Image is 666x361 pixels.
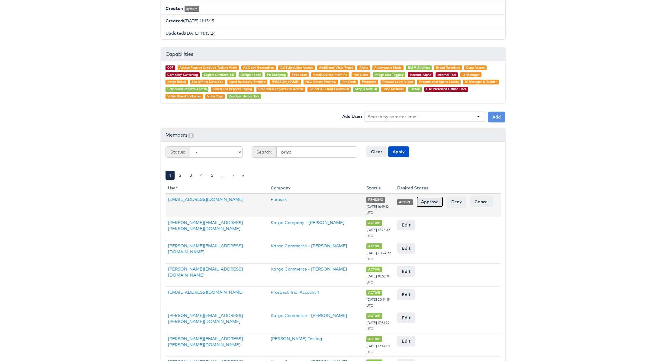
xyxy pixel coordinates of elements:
[192,80,223,84] a: Lia Offline Data Set
[175,171,185,180] a: 2
[437,73,456,77] a: Internal Tool
[168,197,243,202] a: [EMAIL_ADDRESS][DOMAIN_NAME]
[240,73,261,77] a: Design Feeds
[168,313,243,324] a: [PERSON_NAME][EMAIL_ADDRESS][PERSON_NAME][DOMAIN_NAME]
[167,87,207,91] a: Scheduled Reports Access
[168,266,243,278] a: [PERSON_NAME][EMAIL_ADDRESS][DOMAIN_NAME]
[280,65,313,70] a: Ad Scheduling Access
[366,274,390,284] span: [DATE] 10:52:14 UTC
[207,94,223,98] a: View Tags
[366,297,390,308] span: [DATE] 20:14:19 UTC
[397,312,415,323] button: Edit
[186,171,196,180] a: 3
[447,196,466,207] input: Deny
[168,290,243,295] a: [EMAIL_ADDRESS][DOMAIN_NAME]
[466,65,485,70] a: Ccpa Access
[188,133,194,138] span: 0
[166,146,190,158] span: Status:
[374,65,401,70] a: Anonymous Mode
[238,171,248,180] a: »
[267,73,286,77] a: Fb Shopping
[166,182,269,194] th: User
[258,87,303,91] a: Scheduled Reports Pin Access
[366,204,389,215] span: [DATE] 16:19:12 UTC
[395,182,496,194] th: Desired Status
[166,6,183,11] b: Creator:
[397,199,413,205] span: ACTIVE
[319,65,353,70] a: Additional View Types
[161,128,505,142] div: Members
[362,80,376,84] a: Pinterest
[343,80,356,84] a: Pin Dash
[426,87,466,91] a: Use Preferred Offline User
[366,146,387,157] button: Clear
[397,336,415,347] button: Edit
[271,336,322,341] a: [PERSON_NAME] Testing
[229,80,265,84] a: Local Inventory Enabled
[397,243,415,254] button: Edit
[179,65,237,70] a: Access Passive Creative Testing View
[342,113,362,119] label: Add User:
[243,65,274,70] a: Ad Copy Generation
[366,251,391,261] span: [DATE] 20:24:22 UTC
[271,266,347,272] a: Kargo Commerce - [PERSON_NAME]
[168,220,243,231] a: [PERSON_NAME][EMAIL_ADDRESS][PERSON_NAME][DOMAIN_NAME]
[167,80,186,84] a: Kargo Retail
[436,65,460,70] a: Broad Targeting
[204,73,234,77] a: Digital Circulars 2.0
[166,171,175,180] a: 1
[207,171,217,180] a: 5
[382,80,413,84] a: Product Level Video
[197,171,206,180] a: 4
[366,228,390,238] span: [DATE] 17:23:32 UTC
[364,182,395,194] th: Status
[366,290,382,296] span: ACTIVE
[161,48,505,61] div: Capabilities
[388,146,409,157] button: Apply
[366,220,382,226] span: ACTIVE
[271,313,347,318] a: Kargo Commerce - [PERSON_NAME]
[366,197,385,203] span: PENDING
[167,94,201,98] a: Value Based Lookalike
[383,87,404,91] a: Tape Measure
[366,321,389,331] span: [DATE] 17:51:29 UTC
[213,87,252,91] a: Scheduled Reports Paging
[368,114,420,120] input: Search by name or email
[166,30,185,36] b: Updated:
[292,73,307,77] a: Feed Max
[408,65,430,70] a: Bid Multipliers
[397,289,415,300] button: Edit
[353,73,368,77] a: Has Odax
[229,94,259,98] a: Zendesk Helper Tool
[366,243,382,249] span: ACTIVE
[271,197,287,202] a: Primark
[271,290,319,295] a: Prospect Trial Account 1
[366,267,382,272] span: ACTIVE
[488,112,505,122] button: Add
[397,266,415,277] button: Edit
[375,73,404,77] a: Image Slot Tagging
[465,80,497,84] a: IX Manager & Builder
[272,80,299,84] a: [PERSON_NAME]
[185,6,200,12] span: system
[355,87,377,91] a: Step 3 New UI
[229,171,237,180] a: ›
[167,65,173,70] a: 007
[397,220,415,230] button: Edit
[310,87,349,91] a: Select All Limits Disabled
[419,80,459,84] a: Proportional Spend Limits
[166,18,184,24] b: Created:
[410,73,431,77] a: Internal Alpha
[305,80,336,84] a: New Smart Preview
[366,336,382,342] span: ACTIVE
[252,146,276,158] span: Search:
[359,65,368,70] a: Alpha
[271,220,344,225] a: Kargo Company - [PERSON_NAME]
[168,243,243,255] a: [PERSON_NAME][EMAIL_ADDRESS][DOMAIN_NAME]
[218,171,228,180] a: …
[410,87,420,91] a: Tiktok
[268,182,364,194] th: Company
[161,14,505,27] li: [DATE] 11:15:15
[366,344,390,354] span: [DATE] 12:47:01 UTC
[462,73,480,77] a: IX Manager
